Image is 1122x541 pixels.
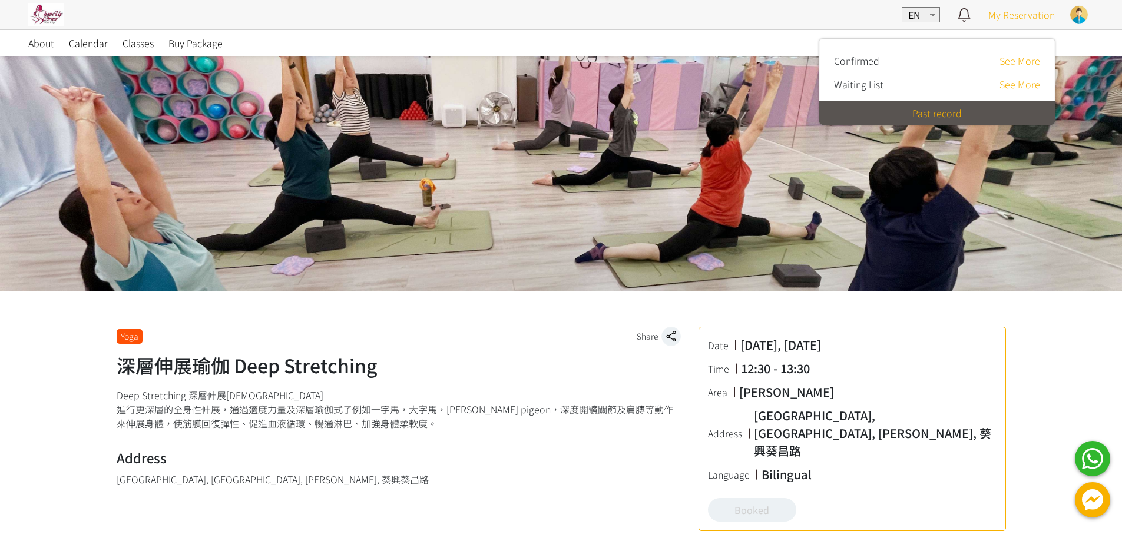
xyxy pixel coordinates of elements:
span: About [28,36,54,50]
span: Buy Package [168,36,223,50]
div: Yoga [117,329,143,344]
span: Waiting List [834,77,883,91]
div: Address [708,426,748,440]
a: Classes [123,30,154,56]
a: Past record [912,106,962,120]
div: 12:30 - 13:30 [741,360,810,377]
a: See More [999,54,1040,68]
span: Classes [123,36,154,50]
div: Time [708,361,735,376]
a: Calendar [69,30,108,56]
div: [GEOGRAPHIC_DATA], [GEOGRAPHIC_DATA], [PERSON_NAME], 葵興葵昌路 [117,472,681,486]
h1: 深層伸展瑜伽 Deep Stretching [117,351,681,379]
div: Deep Stretching 深層伸展[DEMOGRAPHIC_DATA] 進行更深層的全身性伸展，通過適度力量及深層瑜伽式子例如一字馬，大字馬，[PERSON_NAME] pigeon，深度... [117,388,681,430]
a: Buy Package [168,30,223,56]
span: Confirmed [834,54,879,68]
a: My Reservation [988,8,1055,22]
div: Area [708,385,733,399]
div: Date [708,338,734,352]
img: pwrjsa6bwyY3YIpa3AKFwK20yMmKifvYlaMXwTp1.jpg [28,3,64,26]
div: Bilingual [762,466,812,483]
div: [DATE], [DATE] [740,336,821,354]
div: [GEOGRAPHIC_DATA], [GEOGRAPHIC_DATA], [PERSON_NAME], 葵興葵昌路 [754,407,997,460]
a: Booked [708,498,796,522]
div: Language [708,467,756,482]
div: [PERSON_NAME] [739,383,834,401]
h2: Address [117,448,681,467]
a: See More [999,77,1040,91]
span: Calendar [69,36,108,50]
a: About [28,30,54,56]
span: Share [637,330,658,343]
